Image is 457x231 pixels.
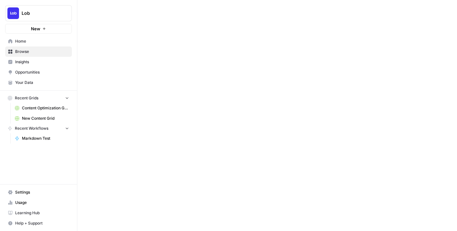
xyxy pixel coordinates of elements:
[5,187,72,197] a: Settings
[5,5,72,21] button: Workspace: Lob
[5,197,72,208] a: Usage
[5,208,72,218] a: Learning Hub
[5,218,72,228] button: Help + Support
[12,113,72,124] a: New Content Grid
[22,10,61,16] span: Lob
[15,95,38,101] span: Recent Grids
[15,220,69,226] span: Help + Support
[15,210,69,216] span: Learning Hub
[22,105,69,111] span: Content Optimization Grid
[5,46,72,57] a: Browse
[5,36,72,46] a: Home
[5,67,72,77] a: Opportunities
[15,200,69,206] span: Usage
[5,77,72,88] a: Your Data
[15,59,69,65] span: Insights
[5,24,72,34] button: New
[5,124,72,133] button: Recent Workflows
[15,80,69,85] span: Your Data
[31,25,40,32] span: New
[15,49,69,55] span: Browse
[22,136,69,141] span: Markdown Test
[15,189,69,195] span: Settings
[15,38,69,44] span: Home
[12,103,72,113] a: Content Optimization Grid
[5,93,72,103] button: Recent Grids
[7,7,19,19] img: Lob Logo
[15,69,69,75] span: Opportunities
[12,133,72,144] a: Markdown Test
[15,126,48,131] span: Recent Workflows
[22,115,69,121] span: New Content Grid
[5,57,72,67] a: Insights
